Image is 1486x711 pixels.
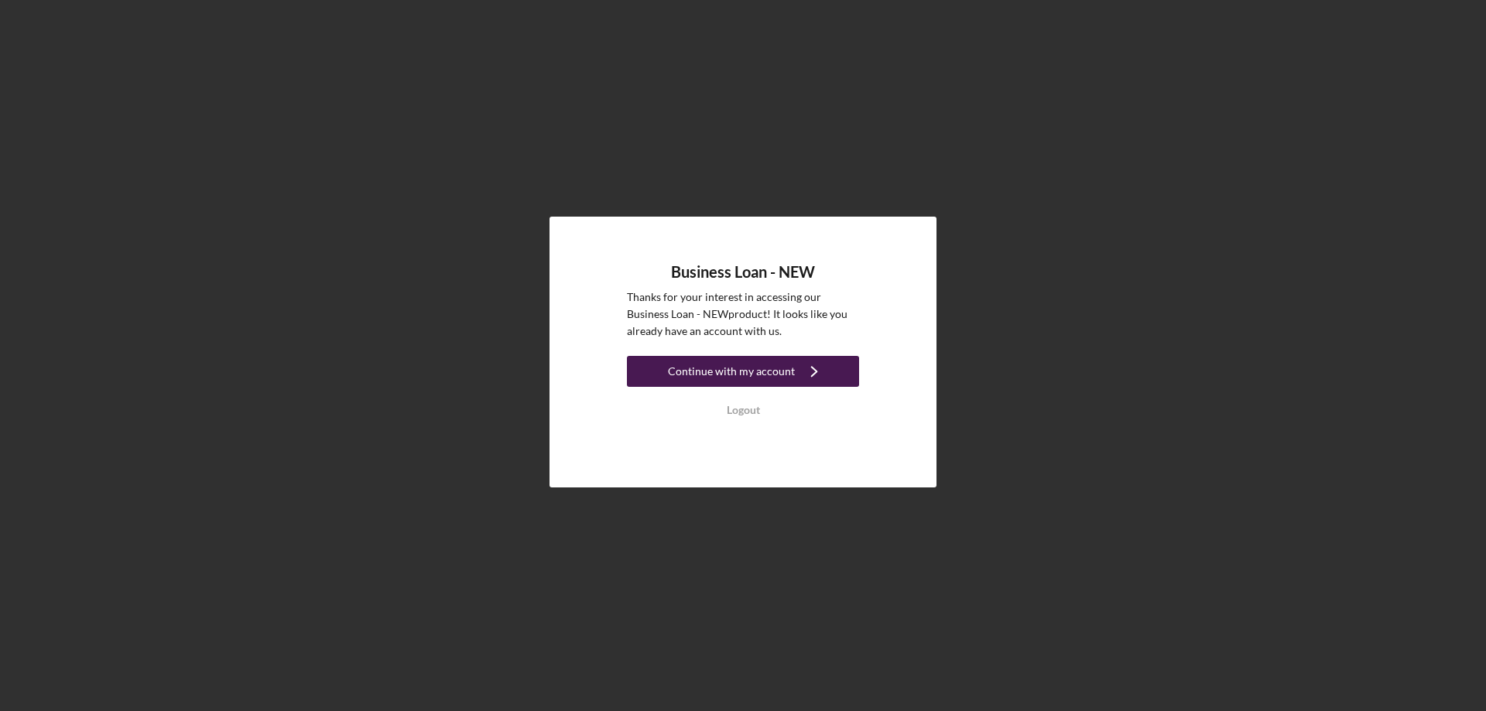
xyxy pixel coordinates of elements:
[671,263,815,281] h4: Business Loan - NEW
[627,356,859,387] button: Continue with my account
[627,289,859,340] p: Thanks for your interest in accessing our Business Loan - NEW product! It looks like you already ...
[727,395,760,426] div: Logout
[627,395,859,426] button: Logout
[668,356,795,387] div: Continue with my account
[627,356,859,391] a: Continue with my account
